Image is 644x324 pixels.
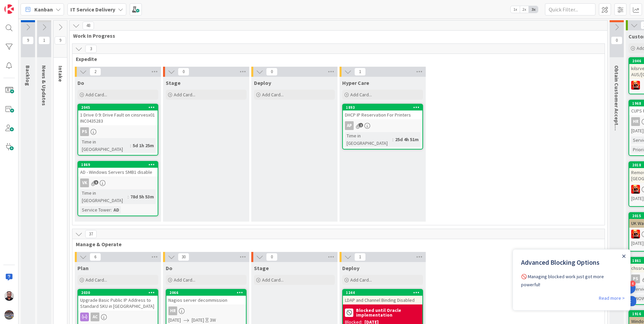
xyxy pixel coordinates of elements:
div: 1893DHCP IP Reservation For Printers [343,104,422,119]
span: Add Card... [350,277,372,283]
div: 1869 [78,162,158,168]
span: Add Card... [262,277,284,283]
span: Stage [166,79,181,86]
span: 9 [22,36,34,44]
div: AC [78,313,158,321]
span: 37 [85,230,97,238]
div: AD - Windows Servers SMB1 disable [78,168,158,176]
span: Plan [77,265,89,271]
div: PS [78,127,158,136]
span: [DATE] [168,317,181,324]
span: [DATE] [631,240,644,247]
span: 1 [38,36,50,44]
div: HR [631,117,640,126]
span: Stage [254,265,269,271]
div: 2066 [166,290,246,296]
div: VK [80,179,89,187]
span: : [392,136,393,143]
span: Kanban [34,5,53,13]
img: avatar [4,310,14,320]
span: 6 [90,253,101,261]
div: 5d 1h 25m [131,142,156,149]
div: PS [631,274,640,283]
span: [DATE] [631,127,644,134]
span: Deploy [254,79,271,86]
div: AP [343,121,422,130]
b: IT Service Delivery [70,6,115,13]
span: 30 [178,253,189,261]
span: 3 [85,45,97,53]
div: 1893 [346,105,422,110]
span: Add Card... [174,277,195,283]
span: News & Updates [41,65,47,106]
span: 0 [266,253,278,261]
span: Add Card... [86,92,107,98]
img: VN [631,230,640,238]
div: AP [345,121,354,130]
span: Work In Progress [73,32,599,39]
div: VK [78,179,158,187]
div: 2030 [81,290,158,295]
span: Hyper Care [342,79,369,86]
span: Obtain Customer Acceptance [613,65,620,137]
div: 1893 [343,104,422,110]
span: 0 [178,68,189,76]
div: 4 [630,281,636,287]
span: 2 [359,123,363,127]
span: 1x [511,6,520,13]
iframe: UserGuiding Product Updates Slide Out [513,249,631,311]
div: 3W [210,317,216,324]
span: Intake [57,66,64,82]
span: Expedite [76,56,596,62]
img: VN [631,185,640,194]
div: 1244LDAP and Channel Binding Disabled [343,290,422,304]
img: VN [631,81,640,90]
span: [DATE] [631,195,644,202]
div: DHCP IP Reservation For Printers [343,110,422,119]
div: HR [166,306,246,315]
span: 48 [83,22,94,30]
div: 2066Nagios server decommission [166,290,246,304]
div: 1869 [81,162,158,167]
div: 1 Drive 0 9: Drive Fault on cinsrvesx01 INC0435283 [78,110,158,125]
div: 2030 [78,290,158,296]
div: 2045 [81,105,158,110]
div: 1869AD - Windows Servers SMB1 disable [78,162,158,176]
span: : [111,206,112,214]
span: Manage & Operate [76,241,596,248]
div: 1244 [343,290,422,296]
span: 5 [94,180,98,185]
div: 2045 [78,104,158,110]
span: 0 [266,68,278,76]
span: Deploy [342,265,359,271]
div: 78d 5h 53m [129,193,156,200]
div: Time in [GEOGRAPHIC_DATA] [345,132,392,147]
span: Add Card... [86,277,107,283]
img: RS [4,291,14,301]
div: AD [112,206,121,214]
span: Support [14,1,31,9]
div: Service Tower [80,206,111,214]
div: HR [168,306,177,315]
span: 1 [354,253,366,261]
span: Do [166,265,172,271]
div: Upgrade Basic Public IP Address to Standard SKU in [GEOGRAPHIC_DATA] [78,296,158,311]
div: AC [91,313,99,321]
span: 1 [354,68,366,76]
b: Blocked until Oracle implementation [356,308,420,317]
input: Quick Filter... [545,3,595,15]
span: 0 [611,36,622,44]
div: 25d 4h 51m [393,136,420,143]
div: 20451 Drive 0 9: Drive Fault on cinsrvesx01 INC0435283 [78,104,158,125]
span: 2 [90,68,101,76]
div: PS [80,127,89,136]
span: 3x [529,6,538,13]
div: Time in [GEOGRAPHIC_DATA] [80,138,130,153]
span: : [130,142,131,149]
a: 1869AD - Windows Servers SMB1 disableVKTime in [GEOGRAPHIC_DATA]:78d 5h 53mService Tower:AD [77,161,158,216]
